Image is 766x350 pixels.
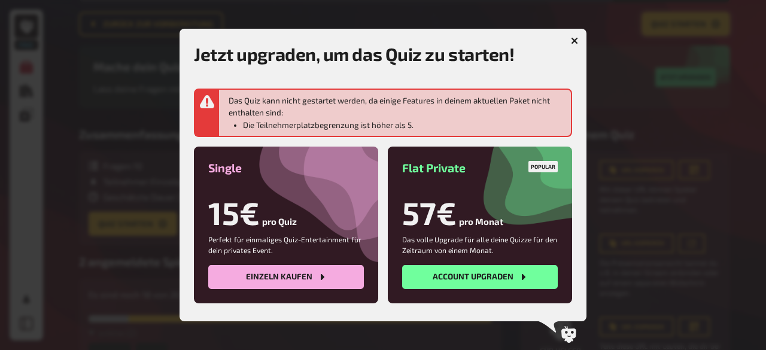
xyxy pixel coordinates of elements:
[229,95,566,131] div: Das Quiz kann nicht gestartet werden, da einige Features in deinem aktuellen Paket nicht enthalte...
[402,265,558,289] button: Account upgraden
[194,43,572,65] h2: Jetzt upgraden, um das Quiz zu starten!
[262,216,297,232] span: pro Quiz
[208,234,364,255] p: Perfekt für einmaliges Quiz-Entertainment für dein privates Event.
[402,194,457,232] h1: 57€
[402,161,558,175] h3: Flat Private
[208,265,364,289] button: Einzeln kaufen
[459,216,503,232] span: pro Monat
[208,194,260,232] h1: 15€
[208,161,364,175] h3: Single
[528,161,558,172] div: Popular
[402,234,558,255] p: Das volle Upgrade für alle deine Quizze für den Zeitraum von einem Monat.
[243,119,566,131] li: Die Teilnehmerplatzbegrenzung ist höher als 5.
